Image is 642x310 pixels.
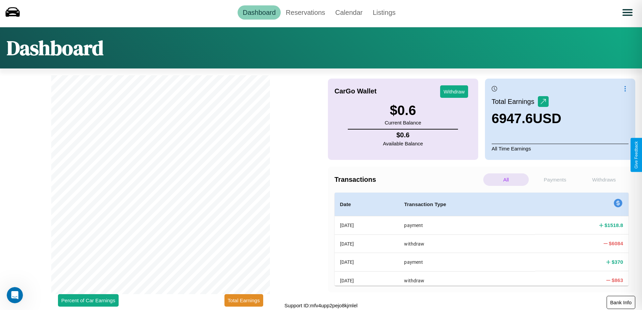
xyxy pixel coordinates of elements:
[609,240,623,247] h4: $ 6084
[383,131,423,139] h4: $ 0.6
[238,5,281,20] a: Dashboard
[284,301,358,310] p: Support ID: mfv4upp2pejo8kjmlel
[440,85,468,98] button: Withdraw
[281,5,330,20] a: Reservations
[383,139,423,148] p: Available Balance
[483,173,529,186] p: All
[612,277,623,284] h4: $ 863
[340,200,394,208] h4: Date
[335,176,482,184] h4: Transactions
[385,118,421,127] p: Current Balance
[581,173,627,186] p: Withdraws
[607,296,635,309] button: Bank Info
[399,216,535,235] th: payment
[492,95,538,108] p: Total Earnings
[335,234,399,253] th: [DATE]
[492,111,561,126] h3: 6947.6 USD
[492,144,629,153] p: All Time Earnings
[618,3,637,22] button: Open menu
[335,87,377,95] h4: CarGo Wallet
[335,271,399,289] th: [DATE]
[7,287,23,303] iframe: Intercom live chat
[605,222,623,229] h4: $ 1518.8
[58,294,119,307] button: Percent of Car Earnings
[399,253,535,271] th: payment
[399,234,535,253] th: withdraw
[399,271,535,289] th: withdraw
[224,294,263,307] button: Total Earnings
[385,103,421,118] h3: $ 0.6
[404,200,530,208] h4: Transaction Type
[335,216,399,235] th: [DATE]
[368,5,401,20] a: Listings
[612,258,623,265] h4: $ 370
[335,253,399,271] th: [DATE]
[7,34,103,62] h1: Dashboard
[634,141,639,169] div: Give Feedback
[532,173,578,186] p: Payments
[330,5,368,20] a: Calendar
